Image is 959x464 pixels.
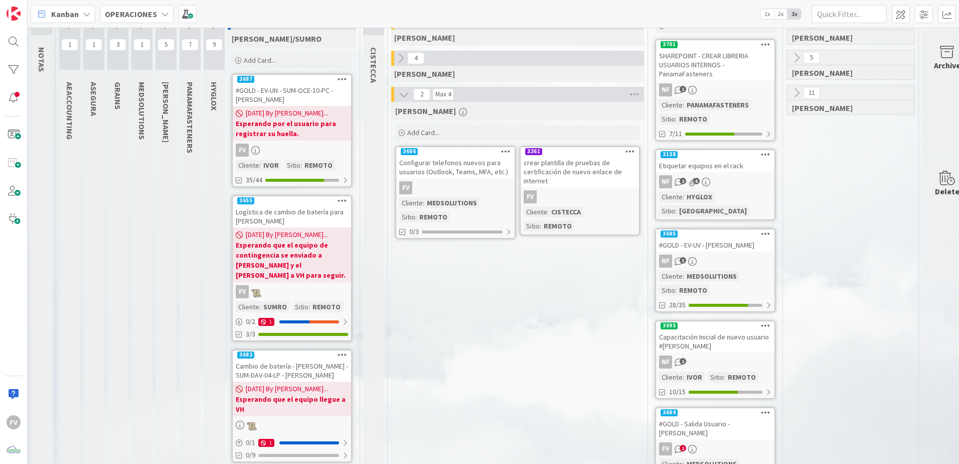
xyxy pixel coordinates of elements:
[395,146,516,239] a: 3686Configurar telefonos nuevos para usuarios (Outlook, Teams, MFA, etc.)FVCliente:MEDSOLUTIONSSi...
[261,160,281,171] div: IVOR
[424,197,479,208] div: MEDSOLUTIONS
[656,49,774,80] div: SHAREPOINT - CREAR LIBRERIA USUARIOS INTERNOS - PanamaFasteners
[246,384,328,394] span: [DATE] By [PERSON_NAME]...
[659,83,672,96] div: NF
[233,351,351,382] div: 3682Cambio de batería - [PERSON_NAME] - SUM-DAV-04-LP - [PERSON_NAME]
[803,87,820,99] span: 11
[792,33,902,43] span: GABRIEL
[656,175,774,188] div: NF
[677,285,710,296] div: REMOTO
[233,360,351,382] div: Cambio de batería - [PERSON_NAME] - SUM-DAV-04-LP - [PERSON_NAME]
[680,257,686,264] span: 1
[684,99,751,110] div: PANAMAFASTENERS
[233,144,351,157] div: FV
[435,92,451,97] div: Max 4
[724,372,725,383] span: :
[655,149,775,220] a: 3138Etiquetar equipos en el rackNFCliente:HYGLOXSitio:[GEOGRAPHIC_DATA]
[656,255,774,268] div: NF
[396,147,515,178] div: 3686Configurar telefonos nuevos para usuarios (Outlook, Teams, MFA, etc.)
[659,285,675,296] div: Sitio
[521,147,639,187] div: 3361crear plantilla de pruebas de certificación de nuevo enlace de internet
[236,285,249,298] div: FV
[394,33,455,43] span: GABRIEL
[395,106,456,116] span: FERNANDO
[524,220,540,231] div: Sitio
[760,9,774,19] span: 1x
[659,175,672,188] div: NF
[677,113,710,125] div: REMOTO
[233,436,351,449] div: 0/11
[259,160,261,171] span: :
[521,190,639,203] div: FV
[232,34,322,44] span: IVOR/SUMRO
[656,159,774,172] div: Etiquetar equipos en el rack
[524,206,547,217] div: Cliente
[157,39,175,51] span: 5
[246,437,255,448] span: 0 / 1
[310,301,343,312] div: REMOTO
[669,129,682,139] span: 7/11
[182,39,199,51] span: 7
[259,301,261,312] span: :
[396,181,515,194] div: FV
[369,47,379,83] span: CISTECCA
[656,229,774,239] div: 3685
[232,195,352,341] a: 3655Logística de cambio de batería para [PERSON_NAME][DATE] By [PERSON_NAME]...Esperando que el e...
[684,372,705,383] div: IVOR
[669,300,686,310] span: 28/35
[656,40,774,80] div: 3701SHAREPOINT - CREAR LIBRERIA USUARIOS INTERNOS - PanamaFasteners
[113,82,123,109] span: GRAINS
[232,74,352,187] a: 3687#GOLD - EV-UN - SUM-OCE-10-PC - [PERSON_NAME][DATE] By [PERSON_NAME]...Esperando por el usuar...
[656,321,774,330] div: 3693
[659,99,683,110] div: Cliente
[708,372,724,383] div: Sitio
[683,372,684,383] span: :
[659,271,683,282] div: Cliente
[423,197,424,208] span: :
[680,358,686,365] span: 1
[396,156,515,178] div: Configurar telefonos nuevos para usuarios (Outlook, Teams, MFA, etc.)
[659,255,672,268] div: NF
[236,144,249,157] div: FV
[680,178,686,184] span: 2
[261,301,289,312] div: SUMRO
[656,83,774,96] div: NF
[233,196,351,227] div: 3655Logística de cambio de batería para [PERSON_NAME]
[244,56,276,65] span: Add Card...
[656,330,774,353] div: Capacitación Inicial de nuevo usuario #[PERSON_NAME]
[656,239,774,252] div: #GOLD - EV-UV - [PERSON_NAME]
[7,415,21,429] div: FV
[521,147,639,156] div: 3361
[65,82,75,140] span: AEACCOUNTING
[61,39,78,51] span: 1
[233,84,351,106] div: #GOLD - EV-UN - SUM-OCE-10-PC - [PERSON_NAME]
[236,240,348,280] b: Esperando que el equipo de contingencia se enviado a [PERSON_NAME] y el [PERSON_NAME] a VH para s...
[206,39,223,51] span: 9
[661,230,678,238] div: 3685
[258,439,274,447] div: 1
[51,8,79,20] span: Kanban
[137,82,147,140] span: MEDSOLUTIONS
[232,350,352,462] a: 3682Cambio de batería - [PERSON_NAME] - SUM-DAV-04-LP - [PERSON_NAME][DATE] By [PERSON_NAME]...Es...
[812,5,887,23] input: Quick Filter...
[246,450,255,460] span: 0/9
[233,315,351,328] div: 0/21
[258,318,274,326] div: 1
[236,394,348,414] b: Esperando que el equipo llegue a VH
[655,228,775,312] a: 3685#GOLD - EV-UV - [PERSON_NAME]NFCliente:MEDSOLUTIONSSitio:REMOTO28/35
[683,271,684,282] span: :
[399,181,412,194] div: FV
[524,190,537,203] div: FV
[680,86,686,92] span: 1
[399,197,423,208] div: Cliente
[246,316,255,327] span: 0 / 2
[792,68,902,78] span: NAVIL
[680,445,686,451] span: 2
[409,226,419,237] span: 0/3
[407,52,424,64] span: 4
[656,150,774,159] div: 3138
[413,88,430,100] span: 2
[133,39,150,51] span: 1
[236,119,348,139] b: Esperando por el usuario para registrar su huella.
[415,211,417,222] span: :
